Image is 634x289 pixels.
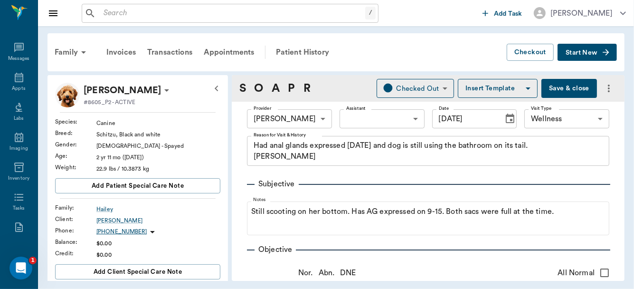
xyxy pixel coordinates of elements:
[253,197,266,203] label: Notes
[55,238,96,246] div: Balance :
[84,83,161,98] div: Pepper Hailey
[255,244,296,255] p: Objective
[8,175,29,182] div: Inventory
[92,181,184,191] span: Add patient Special Care Note
[84,83,161,98] p: [PERSON_NAME]
[96,130,220,139] div: Schitzu, Black and white
[94,267,182,277] span: Add client Special Care Note
[272,80,280,97] a: A
[55,178,220,193] button: Add patient Special Care Note
[55,117,96,126] div: Species :
[558,44,617,61] button: Start New
[458,79,538,98] button: Insert Template
[270,41,335,64] a: Patient History
[524,109,609,128] div: Wellness
[55,140,96,149] div: Gender :
[541,79,597,98] button: Save & close
[531,105,552,112] label: Visit Type
[303,80,311,97] a: R
[288,80,295,97] a: P
[29,257,37,264] span: 1
[601,80,617,96] button: more
[501,109,520,128] button: Choose date, selected date is Sep 19, 2025
[13,205,25,212] div: Tasks
[340,267,356,279] p: DNE
[55,249,96,258] div: Credit :
[254,80,263,97] a: O
[142,41,198,64] a: Transactions
[8,55,30,62] div: Messages
[507,44,554,61] button: Checkout
[55,83,80,107] img: Profile Image
[96,216,220,225] a: [PERSON_NAME]
[479,4,526,22] button: Add Task
[55,152,96,160] div: Age :
[101,41,142,64] a: Invoices
[247,109,332,128] div: [PERSON_NAME]
[251,206,605,217] p: Still scooting on her bottom. Has AG expressed on 9-15. Both sacs were full at the time.
[255,178,299,190] p: Subjective
[239,80,246,97] a: S
[84,98,135,106] p: #8605_P2 - ACTIVE
[254,132,306,138] label: Reason for Visit & History
[55,129,96,137] div: Breed :
[12,85,25,92] div: Appts
[439,105,449,112] label: Date
[96,142,220,150] div: [DEMOGRAPHIC_DATA] - Spayed
[96,228,147,236] p: [PHONE_NUMBER]
[96,119,220,127] div: Canine
[9,257,32,279] iframe: Intercom live chat
[9,145,28,152] div: Imaging
[55,226,96,235] div: Phone :
[14,115,24,122] div: Labs
[550,8,613,19] div: [PERSON_NAME]
[397,83,439,94] div: Checked Out
[432,109,497,128] input: MM/DD/YYYY
[298,267,313,279] p: Nor.
[346,105,366,112] label: Assistant
[49,41,95,64] div: Family
[55,215,96,223] div: Client :
[55,264,220,279] button: Add client Special Care Note
[526,4,634,22] button: [PERSON_NAME]
[96,239,220,248] div: $0.00
[254,140,603,162] textarea: Had anal glands expressed [DATE] and dog is still using the bathroom on its tail. [PERSON_NAME]
[96,153,220,162] div: 2 yr 11 mo ([DATE])
[100,7,365,20] input: Search
[558,267,595,279] span: All Normal
[198,41,260,64] a: Appointments
[96,164,220,173] div: 22.9 lbs / 10.3873 kg
[44,4,63,23] button: Close drawer
[55,203,96,212] div: Family :
[254,105,271,112] label: Provider
[96,250,220,259] div: $0.00
[55,163,96,172] div: Weight :
[96,205,220,213] a: Hailey
[319,267,335,279] p: Abn.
